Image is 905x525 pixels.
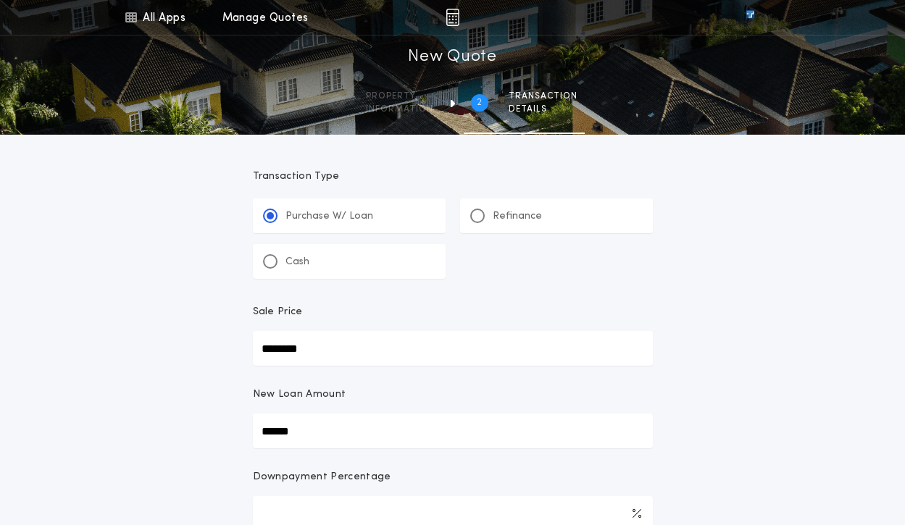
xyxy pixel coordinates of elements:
p: Refinance [493,209,542,224]
p: New Loan Amount [253,387,346,402]
p: Cash [285,255,309,269]
h1: New Quote [408,46,496,69]
input: New Loan Amount [253,413,653,448]
span: Property [366,91,433,102]
p: Purchase W/ Loan [285,209,373,224]
p: Downpayment Percentage [253,470,391,484]
input: Sale Price [253,331,653,366]
span: information [366,104,433,115]
h2: 2 [477,97,482,109]
span: Transaction [509,91,577,102]
p: Transaction Type [253,169,653,184]
img: img [446,9,459,26]
span: details [509,104,577,115]
p: Sale Price [253,305,303,319]
img: vs-icon [720,10,780,25]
